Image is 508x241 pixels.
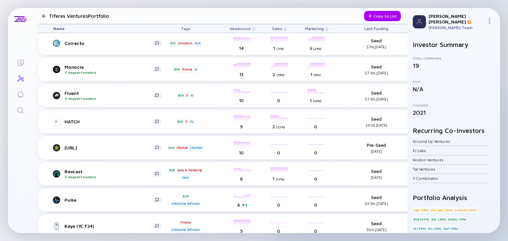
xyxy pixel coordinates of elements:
div: ML [189,118,195,125]
div: [URL] [64,145,152,150]
a: Investor Map [8,70,33,86]
div: Sales & Marketing [176,167,203,173]
div: Seed [355,90,398,101]
h1: Tiferes Ventures Portfolio [49,13,109,19]
span: Last Funding [364,26,388,31]
img: Menu [487,19,492,24]
div: B2B2C (10%) [447,216,467,222]
a: RevcastRepeat Founders [53,169,167,179]
div: Repeat Founders [64,70,152,74]
div: IT [185,118,189,125]
div: Seed [355,168,398,180]
div: Keye (YC F24) [64,223,152,229]
a: Y Combinator [413,176,439,181]
div: Finance [181,66,193,73]
div: Seed [355,116,398,127]
h2: Recurring Co-Investors [413,127,495,134]
a: Reminders [8,86,33,102]
div: Repeat Founders [64,175,152,179]
div: Name [48,24,167,33]
a: Hoxton Ventures [413,157,444,162]
div: [PERSON_NAME] Team [429,25,484,30]
a: Pulse [53,196,167,204]
h2: Investor Summary [413,41,495,48]
img: Profile Picture [413,15,426,28]
div: AUM [413,80,495,84]
div: B2B [177,92,184,99]
a: Ground Up Ventures [413,139,450,144]
div: Education [178,40,193,47]
div: Fluent [64,90,152,100]
div: Pre-Seed [355,142,398,153]
div: B2C (30%) [431,216,447,222]
a: HATCH [53,118,167,126]
div: Seed [355,221,398,232]
div: Founded [413,103,495,107]
div: Enterprise Software [171,200,200,207]
a: Tal Ventures [413,167,435,172]
div: $3.9m, [DATE] [355,201,398,206]
a: Search [8,102,33,118]
div: [PERSON_NAME] [PERSON_NAME] [429,13,484,24]
div: A-Round (16%) [454,207,477,213]
a: MonocleRepeat Founders [53,64,167,74]
div: Correcto [64,40,152,46]
div: Pulse [64,197,152,203]
span: Sales [272,26,282,31]
div: NLP (10%) [443,225,459,232]
div: Finance [180,219,191,225]
div: Chatbots [190,144,203,151]
div: NLP [194,40,201,47]
div: ML (20%) [427,225,442,232]
a: FJ Labs [413,148,426,153]
a: Lists [8,54,33,70]
a: Correcto [53,39,167,47]
div: AI [194,66,198,73]
h2: Portfolio Analysis [413,194,495,201]
div: HATCH [64,119,152,124]
div: B2B [173,66,180,73]
a: [URL] [53,144,167,152]
div: $7.5m, [DATE] [355,71,398,75]
div: AI (35%) [413,225,426,232]
a: Keye (YC F24) [53,222,167,230]
div: SaaS [181,174,190,181]
div: Seed [355,38,398,49]
div: Tags [167,24,204,33]
div: Monocle [64,64,152,74]
div: IT [185,92,189,99]
div: Total Companies [413,56,495,60]
div: B2C [170,40,177,47]
div: Seed [355,194,398,206]
div: Repeat Founders [64,97,152,100]
div: Pre-Seed (26%) [430,207,453,213]
button: Copy to List [364,11,401,21]
div: 19 [413,62,495,69]
div: AI [190,92,194,99]
div: Lifestyle [176,144,189,151]
div: $3.1m, [DATE] [355,123,398,127]
div: N/A [413,86,495,93]
div: Seed [355,64,398,75]
div: $5m, [DATE] [355,227,398,232]
span: Headcount [230,26,251,31]
div: B2B (65%) [413,216,430,222]
div: $7m, [DATE] [355,45,398,49]
div: [DATE] [355,175,398,180]
div: B2B [182,193,189,199]
div: B2B [177,118,184,125]
div: B2B [168,167,175,173]
div: Seed (58%) [413,207,429,213]
div: Revcast [64,169,152,179]
div: [DATE] [355,149,398,153]
div: Enterprise Software [171,226,200,233]
div: $7.5m, [DATE] [355,97,398,101]
div: 2021 [413,109,495,116]
span: Marketing [305,26,324,31]
div: B2B [168,144,175,151]
a: FluentRepeat Founders [53,90,167,100]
